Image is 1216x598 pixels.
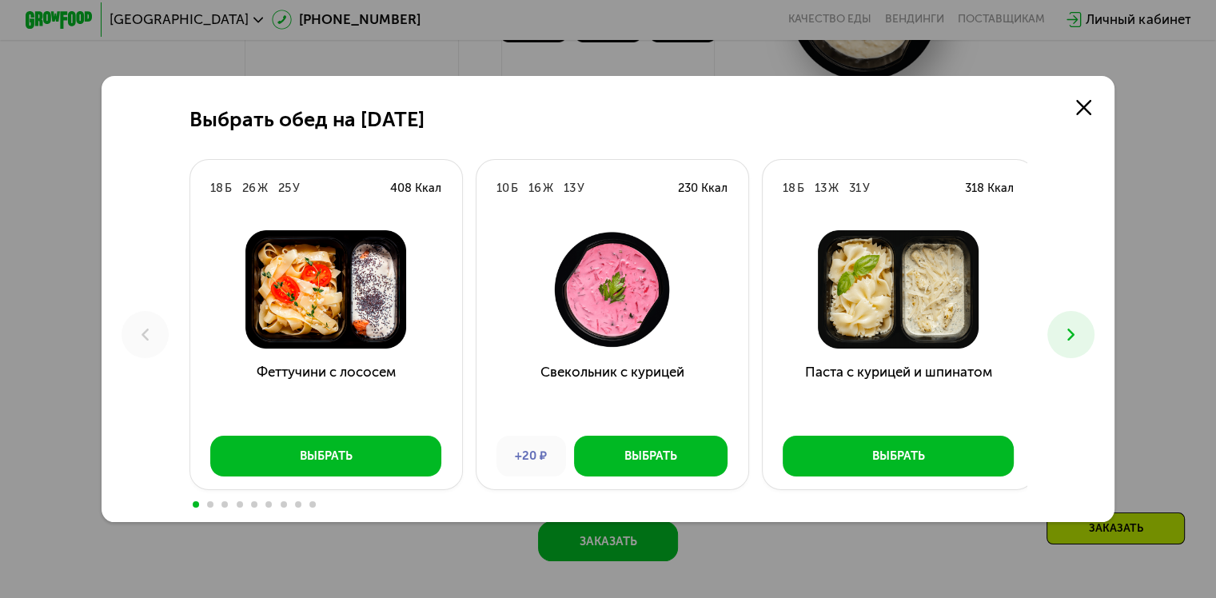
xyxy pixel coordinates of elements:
[849,180,861,197] div: 31
[965,180,1014,197] div: 318 Ккал
[775,230,1020,349] img: Паста с курицей и шпинатом
[210,436,441,476] button: Выбрать
[797,180,804,197] div: Б
[496,436,566,476] div: +20 ₽
[863,180,870,197] div: У
[300,448,353,464] div: Выбрать
[872,448,925,464] div: Выбрать
[189,108,425,132] h2: Выбрать обед на [DATE]
[815,180,827,197] div: 13
[577,180,584,197] div: У
[496,180,509,197] div: 10
[783,436,1014,476] button: Выбрать
[574,436,728,476] button: Выбрать
[210,180,223,197] div: 18
[624,448,677,464] div: Выбрать
[511,180,518,197] div: Б
[242,180,256,197] div: 26
[828,180,839,197] div: Ж
[203,230,448,349] img: Феттучини с лососем
[783,180,795,197] div: 18
[564,180,576,197] div: 13
[763,362,1035,423] h3: Паста с курицей и шпинатом
[678,180,728,197] div: 230 Ккал
[293,180,300,197] div: У
[190,362,462,423] h3: Феттучини с лососем
[257,180,268,197] div: Ж
[528,180,541,197] div: 16
[225,180,232,197] div: Б
[489,230,734,349] img: Свекольник с курицей
[543,180,553,197] div: Ж
[390,180,441,197] div: 408 Ккал
[476,362,748,423] h3: Свекольник с курицей
[278,180,291,197] div: 25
